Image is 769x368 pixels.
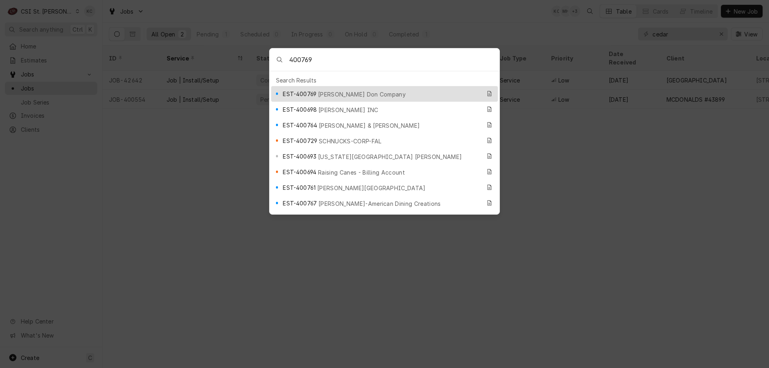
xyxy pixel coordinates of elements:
span: EST-400698 [283,105,317,114]
span: EST-400761 [283,183,316,192]
span: [PERSON_NAME] Don Company [318,90,406,99]
span: EST-400764 [283,121,317,129]
div: Search Results [271,74,498,86]
span: [PERSON_NAME] INC [318,106,378,114]
span: EST-400729 [283,137,317,145]
span: [PERSON_NAME]-American Dining Creations [318,199,441,208]
input: Search anything [289,48,499,71]
span: EST-400769 [283,90,316,98]
span: [PERSON_NAME] & [PERSON_NAME] [319,121,420,130]
span: EST-400767 [283,199,317,207]
div: Global Command Menu [269,48,500,215]
span: Raising Canes - Billing Account [318,168,405,177]
span: EST-400693 [283,152,316,161]
span: [PERSON_NAME][GEOGRAPHIC_DATA] [317,184,426,192]
span: SCHNUCKS-CORP-FAL [319,137,381,145]
span: EST-400694 [283,168,316,176]
span: [US_STATE][GEOGRAPHIC_DATA] [PERSON_NAME] [318,153,462,161]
